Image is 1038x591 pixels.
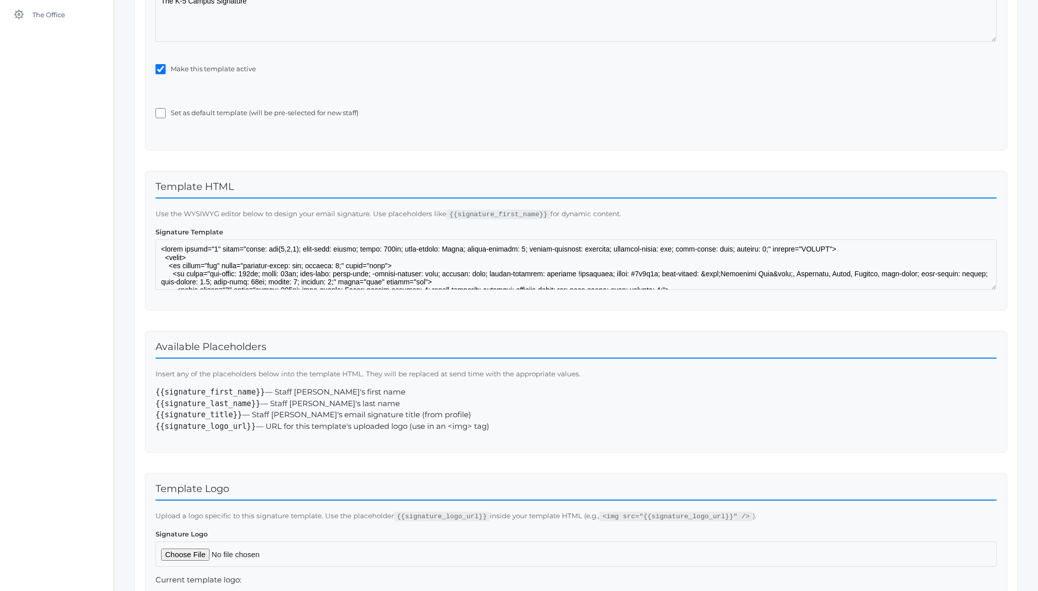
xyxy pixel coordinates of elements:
[155,227,997,237] label: Signature Template
[155,529,997,539] label: Signature Logo
[155,239,997,290] textarea: <lorem ipsumd="1" sitam="conse: adi(5,2,1); elit-sedd: eiusmo; tempo: 700in; utla-etdolo: Magna; ...
[155,511,997,522] p: Upload a logo specific to this signature template. Use the placeholder inside your template HTML ...
[155,209,997,220] p: Use the WYSIWYG editor below to design your email signature. Use placeholders like for dynamic co...
[394,512,490,521] code: {{signature_logo_url}}
[155,181,997,198] h3: Template HTML
[155,387,265,397] code: {{signature_first_name}}
[155,574,997,586] p: Current template logo:
[171,108,997,118] label: Set as default template (will be pre-selected for new staff)
[155,369,997,379] p: Insert any of the placeholders below into the template HTML. They will be replaced at send time w...
[155,422,256,431] code: {{signature_logo_url}}
[155,386,997,398] li: — Staff [PERSON_NAME]'s first name
[155,409,997,421] li: — Staff [PERSON_NAME]'s email signature title (from profile)
[155,341,997,358] h3: Available Placeholders
[155,399,261,408] code: {{signature_last_name}}
[599,512,753,521] code: <img src="{{signature_logo_url}}" />
[155,410,242,419] code: {{signature_title}}
[155,483,997,500] h3: Template Logo
[155,398,997,410] li: — Staff [PERSON_NAME]'s last name
[155,421,997,432] li: — URL for this template's uploaded logo (use in an <img> tag)
[32,5,65,25] span: The Office
[171,64,997,74] label: Make this template active
[446,210,550,219] code: {{signature_first_name}}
